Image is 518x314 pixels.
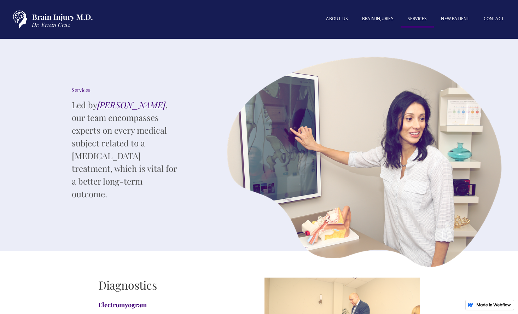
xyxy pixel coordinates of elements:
[476,303,511,307] img: Made in Webflow
[72,98,178,200] p: Led by , our team encompasses experts on every medical subject related to a [MEDICAL_DATA] treatm...
[98,301,254,309] h4: Electromyogram
[7,7,95,32] a: home
[477,12,511,26] a: Contact
[355,12,401,26] a: BRAIN INJURIES
[72,87,178,94] div: Services
[401,12,434,28] a: SERVICES
[97,99,165,110] em: [PERSON_NAME]
[319,12,355,26] a: About US
[434,12,476,26] a: New patient
[98,278,254,292] h2: Diagnostics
